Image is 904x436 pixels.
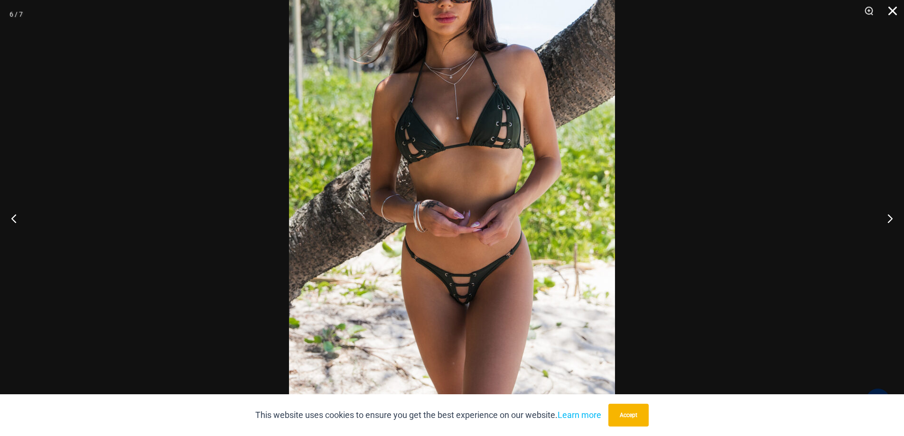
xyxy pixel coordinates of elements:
[255,408,601,422] p: This website uses cookies to ensure you get the best experience on our website.
[558,410,601,420] a: Learn more
[608,404,649,427] button: Accept
[9,7,23,21] div: 6 / 7
[868,195,904,242] button: Next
